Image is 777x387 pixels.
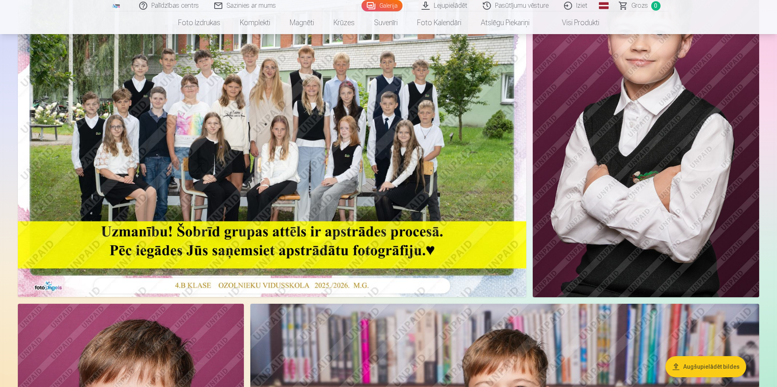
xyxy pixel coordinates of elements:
a: Foto kalendāri [407,11,471,34]
a: Foto izdrukas [168,11,230,34]
a: Suvenīri [364,11,407,34]
a: Krūzes [324,11,364,34]
a: Komplekti [230,11,280,34]
a: Atslēgu piekariņi [471,11,539,34]
span: 0 [651,1,661,11]
img: /fa1 [112,3,121,8]
button: Augšupielādēt bildes [665,356,746,377]
span: Grozs [631,1,648,11]
a: Magnēti [280,11,324,34]
a: Visi produkti [539,11,609,34]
